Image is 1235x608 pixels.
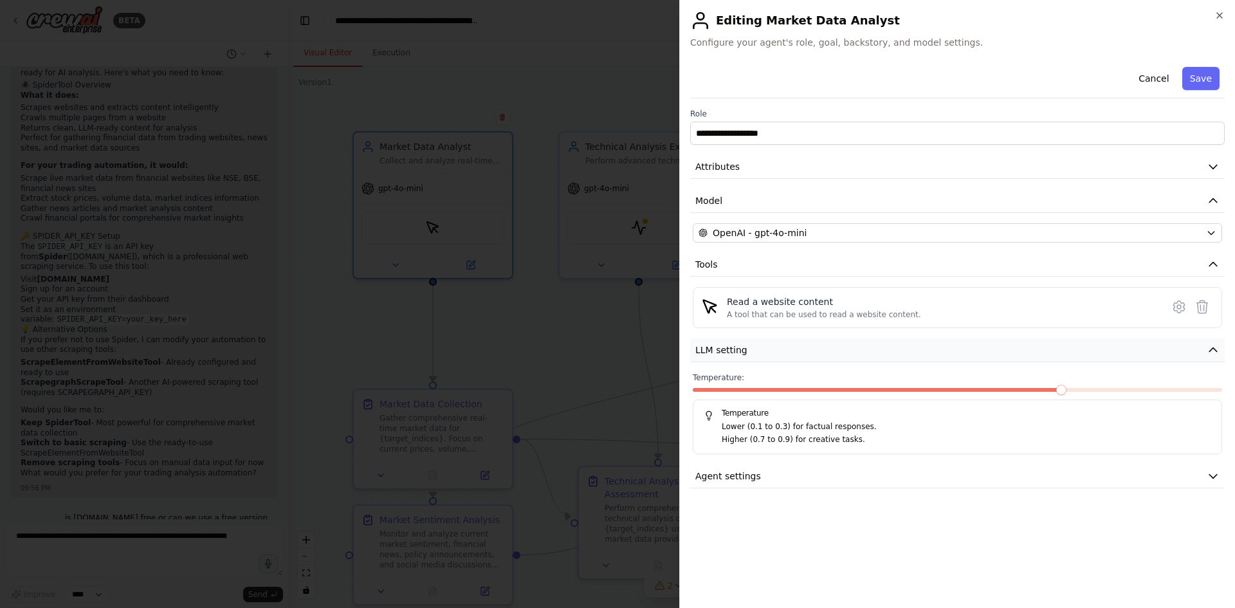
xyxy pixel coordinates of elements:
[690,465,1225,488] button: Agent settings
[690,155,1225,179] button: Attributes
[695,160,740,173] span: Attributes
[690,109,1225,119] label: Role
[727,295,921,308] div: Read a website content
[713,226,807,239] span: OpenAI - gpt-4o-mini
[722,421,1211,434] p: Lower (0.1 to 0.3) for factual responses.
[1167,295,1191,318] button: Configure tool
[704,408,1211,418] h5: Temperature
[695,258,718,271] span: Tools
[1191,295,1214,318] button: Delete tool
[693,373,744,383] span: Temperature:
[695,194,722,207] span: Model
[722,434,1211,447] p: Higher (0.7 to 0.9) for creative tasks.
[690,189,1225,213] button: Model
[727,309,921,320] div: A tool that can be used to read a website content.
[1182,67,1220,90] button: Save
[690,36,1225,49] span: Configure your agent's role, goal, backstory, and model settings.
[695,470,761,483] span: Agent settings
[690,338,1225,362] button: LLM setting
[693,223,1222,243] button: OpenAI - gpt-4o-mini
[690,10,1225,31] h2: Editing Market Data Analyst
[701,298,719,316] img: ScrapeElementFromWebsiteTool
[695,344,747,356] span: LLM setting
[1131,67,1176,90] button: Cancel
[690,253,1225,277] button: Tools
